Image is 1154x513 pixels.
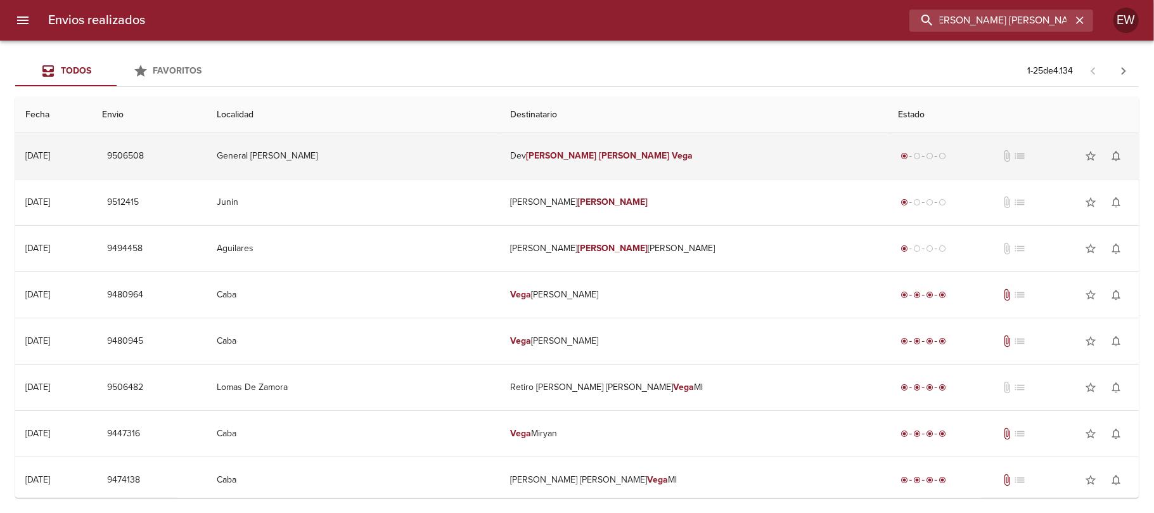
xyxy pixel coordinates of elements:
span: radio_button_checked [901,337,908,345]
button: Activar notificaciones [1103,190,1129,215]
span: radio_button_checked [926,476,933,484]
button: 9447316 [102,422,145,446]
span: star_border [1084,427,1097,440]
span: Todos [61,65,91,76]
span: radio_button_checked [913,291,921,299]
span: 9494458 [107,241,143,257]
td: Caba [207,457,500,503]
td: Junin [207,179,500,225]
td: Retiro [PERSON_NAME] [PERSON_NAME] Ml [501,365,888,410]
span: No tiene pedido asociado [1013,242,1026,255]
div: Entregado [898,289,949,301]
em: Vega [511,289,532,300]
div: Entregado [898,427,949,440]
th: Fecha [15,97,92,133]
div: [DATE] [25,197,50,207]
em: Vega [511,428,532,439]
p: 1 - 25 de 4.134 [1027,65,1073,77]
span: radio_button_unchecked [939,152,946,160]
td: Caba [207,318,500,364]
span: 9506508 [107,148,144,164]
span: radio_button_checked [901,291,908,299]
span: radio_button_checked [939,384,946,391]
span: star_border [1084,196,1097,209]
button: Activar notificaciones [1103,236,1129,261]
span: No tiene pedido asociado [1013,335,1026,347]
div: [DATE] [25,474,50,485]
span: radio_button_checked [939,337,946,345]
span: radio_button_unchecked [926,198,933,206]
button: Agregar a favoritos [1078,143,1103,169]
button: 9506508 [102,145,149,168]
div: [DATE] [25,289,50,300]
span: radio_button_checked [901,476,908,484]
span: Tiene documentos adjuntos [1001,427,1013,440]
div: EW [1113,8,1139,33]
th: Estado [888,97,1139,133]
span: radio_button_checked [913,476,921,484]
span: radio_button_unchecked [913,152,921,160]
span: star_border [1084,381,1097,394]
span: notifications_none [1110,474,1122,486]
span: radio_button_checked [926,384,933,391]
span: radio_button_checked [939,476,946,484]
span: No tiene pedido asociado [1013,289,1026,301]
div: [DATE] [25,382,50,393]
th: Destinatario [501,97,888,133]
button: 9506482 [102,376,148,399]
button: 9480964 [102,283,148,307]
span: radio_button_checked [901,152,908,160]
td: General [PERSON_NAME] [207,133,500,179]
th: Envio [92,97,207,133]
div: [DATE] [25,335,50,346]
span: radio_button_checked [926,337,933,345]
em: Vega [672,150,693,161]
span: Pagina anterior [1078,64,1108,77]
input: buscar [909,10,1072,32]
span: radio_button_unchecked [939,198,946,206]
span: No tiene documentos adjuntos [1001,242,1013,255]
span: radio_button_unchecked [939,245,946,252]
div: Entregado [898,474,949,486]
button: 9512415 [102,191,144,214]
button: 9480945 [102,330,148,353]
button: Agregar a favoritos [1078,282,1103,308]
button: Activar notificaciones [1103,467,1129,493]
em: Vega [647,474,668,485]
button: Activar notificaciones [1103,375,1129,400]
h6: Envios realizados [48,10,145,30]
span: star_border [1084,474,1097,486]
em: Vega [511,335,532,346]
button: menu [8,5,38,36]
td: [PERSON_NAME] [PERSON_NAME] Ml [501,457,888,503]
span: Tiene documentos adjuntos [1001,335,1013,347]
span: 9447316 [107,426,140,442]
span: radio_button_unchecked [913,245,921,252]
span: 9506482 [107,380,143,396]
span: radio_button_checked [913,337,921,345]
td: Dev [501,133,888,179]
span: No tiene documentos adjuntos [1001,381,1013,394]
button: Agregar a favoritos [1078,421,1103,446]
div: [DATE] [25,428,50,439]
div: Tabs Envios [15,56,218,86]
span: 9512415 [107,195,139,211]
td: Lomas De Zamora [207,365,500,410]
td: [PERSON_NAME] [501,179,888,225]
span: radio_button_checked [913,384,921,391]
td: Caba [207,272,500,318]
div: [DATE] [25,150,50,161]
span: star_border [1084,289,1097,301]
button: Activar notificaciones [1103,282,1129,308]
span: notifications_none [1110,335,1122,347]
div: Generado [898,196,949,209]
th: Localidad [207,97,500,133]
button: Activar notificaciones [1103,328,1129,354]
span: No tiene documentos adjuntos [1001,196,1013,209]
span: radio_button_checked [901,430,908,438]
td: Aguilares [207,226,500,271]
em: [PERSON_NAME] [577,243,648,254]
td: [PERSON_NAME] [501,272,888,318]
span: notifications_none [1110,381,1122,394]
span: Tiene documentos adjuntos [1001,474,1013,486]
